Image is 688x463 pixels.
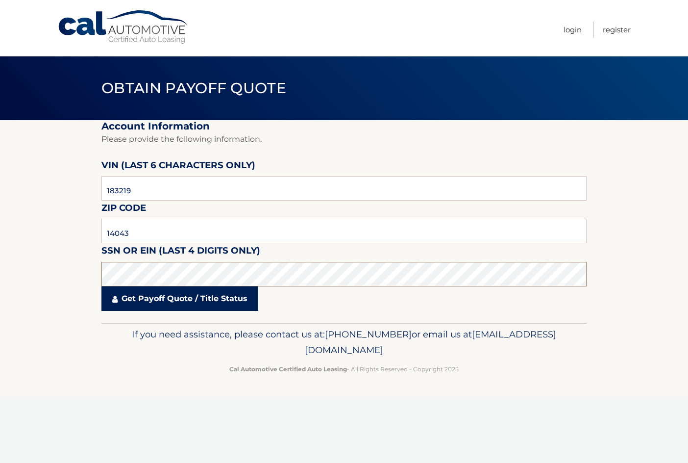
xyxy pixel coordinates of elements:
a: Login [564,22,582,38]
label: VIN (last 6 characters only) [101,158,255,176]
p: - All Rights Reserved - Copyright 2025 [108,364,580,374]
strong: Cal Automotive Certified Auto Leasing [229,365,347,373]
h2: Account Information [101,120,587,132]
span: Obtain Payoff Quote [101,79,286,97]
p: Please provide the following information. [101,132,587,146]
p: If you need assistance, please contact us at: or email us at [108,327,580,358]
span: [PHONE_NUMBER] [325,329,412,340]
label: SSN or EIN (last 4 digits only) [101,243,260,261]
a: Cal Automotive [57,10,190,45]
label: Zip Code [101,201,146,219]
a: Get Payoff Quote / Title Status [101,286,258,311]
a: Register [603,22,631,38]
